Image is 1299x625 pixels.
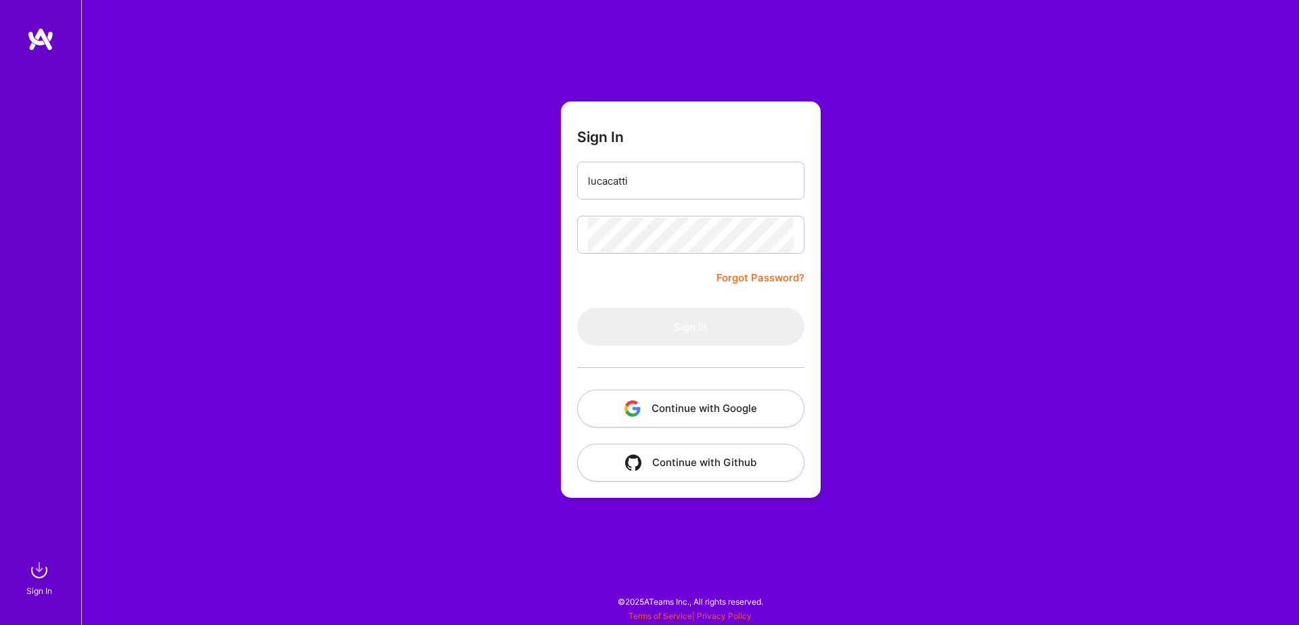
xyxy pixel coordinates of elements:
[81,584,1299,618] div: © 2025 ATeams Inc., All rights reserved.
[28,557,53,598] a: sign inSign In
[577,129,624,145] h3: Sign In
[624,400,641,417] img: icon
[27,27,54,51] img: logo
[26,557,53,584] img: sign in
[697,611,752,621] a: Privacy Policy
[577,444,804,482] button: Continue with Github
[577,308,804,346] button: Sign In
[629,611,752,621] span: |
[588,164,794,198] input: Email...
[577,390,804,427] button: Continue with Google
[629,611,692,621] a: Terms of Service
[625,455,641,471] img: icon
[26,584,52,598] div: Sign In
[716,270,804,286] a: Forgot Password?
